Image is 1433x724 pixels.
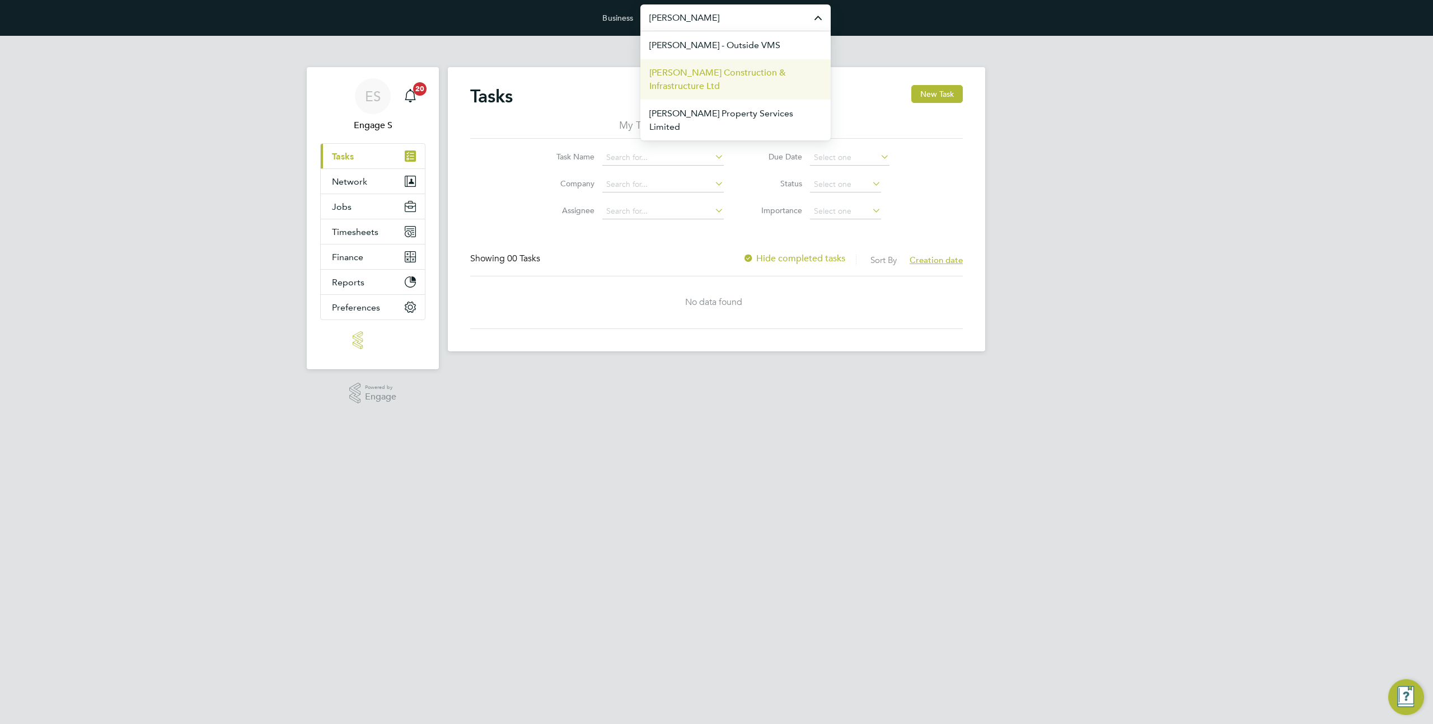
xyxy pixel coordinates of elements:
[365,392,396,402] span: Engage
[332,302,380,313] span: Preferences
[320,78,425,132] a: ESEngage S
[649,39,780,52] span: [PERSON_NAME] - Outside VMS
[365,383,396,392] span: Powered by
[349,383,397,404] a: Powered byEngage
[649,66,822,93] span: [PERSON_NAME] Construction & Infrastructure Ltd
[1388,679,1424,715] button: Engage Resource Center
[321,219,425,244] button: Timesheets
[332,201,352,212] span: Jobs
[365,89,381,104] span: ES
[413,82,427,96] span: 20
[321,144,425,168] a: Tasks
[332,252,363,262] span: Finance
[507,253,540,264] span: 00 Tasks
[810,204,881,219] input: Select one
[307,67,439,369] nav: Main navigation
[752,152,802,162] label: Due Date
[743,253,845,264] label: Hide completed tasks
[332,176,367,187] span: Network
[810,177,881,192] input: Select one
[602,13,633,23] label: Business
[320,331,425,349] a: Go to home page
[619,119,659,139] li: My Tasks
[602,204,724,219] input: Search for...
[810,150,889,166] input: Select one
[321,295,425,319] button: Preferences
[321,270,425,294] button: Reports
[544,205,594,215] label: Assignee
[320,119,425,132] span: Engage S
[399,78,422,114] a: 20
[470,297,957,308] div: No data found
[321,169,425,194] button: Network
[602,150,724,166] input: Search for...
[332,151,354,162] span: Tasks
[544,152,594,162] label: Task Name
[470,85,513,107] h2: Tasks
[321,245,425,269] button: Finance
[353,331,393,349] img: engage-logo-retina.png
[870,255,897,265] label: Sort By
[752,205,802,215] label: Importance
[752,178,802,189] label: Status
[332,227,378,237] span: Timesheets
[470,253,542,265] div: Showing
[911,85,963,103] button: New Task
[321,194,425,219] button: Jobs
[602,177,724,192] input: Search for...
[649,107,822,134] span: [PERSON_NAME] Property Services Limited
[910,255,963,265] span: Creation date
[332,277,364,288] span: Reports
[544,178,594,189] label: Company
